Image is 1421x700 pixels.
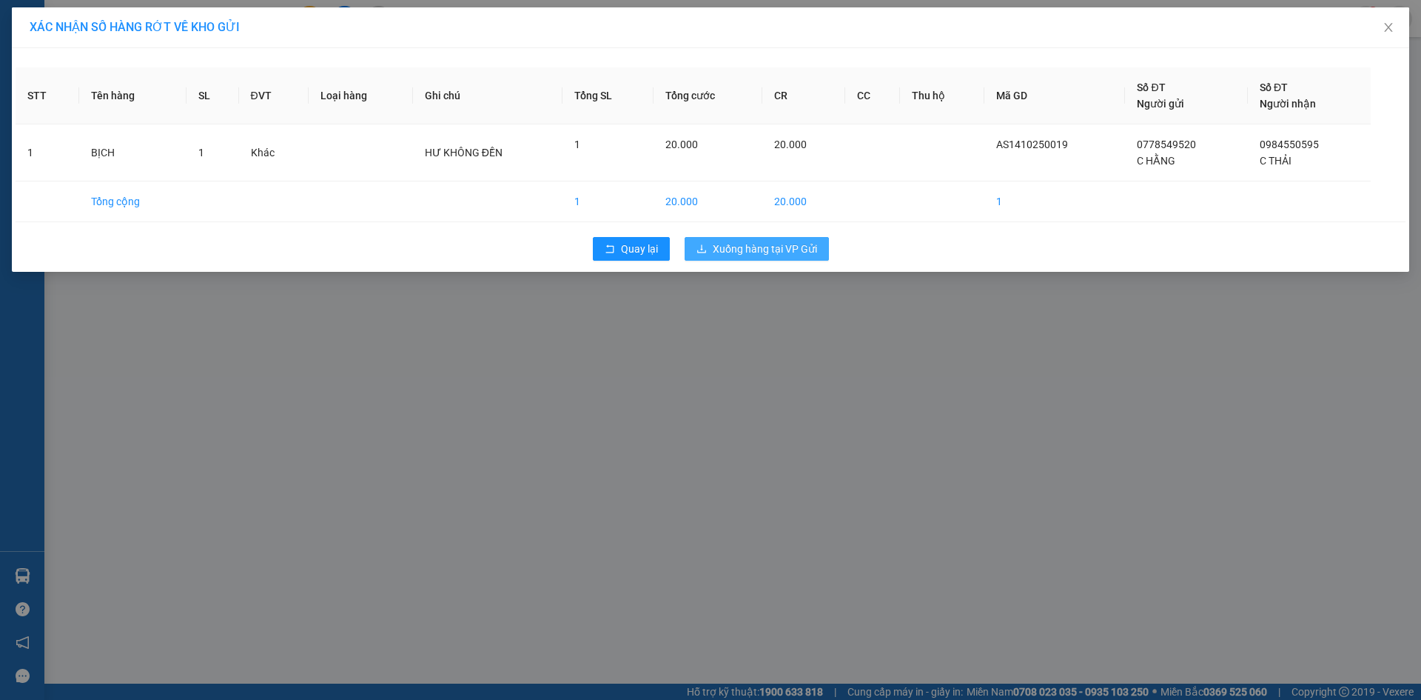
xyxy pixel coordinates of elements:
button: downloadXuống hàng tại VP Gửi [685,237,829,261]
span: C THẢI [1260,155,1291,167]
th: STT [16,67,79,124]
th: SL [187,67,239,124]
span: 0984550595 [1260,139,1319,150]
span: HƯ KHÔNG ĐỀN [425,147,503,159]
span: XÁC NHẬN SỐ HÀNG RỚT VỀ KHO GỬI [30,20,240,34]
span: C HẰNG [1137,155,1175,167]
button: Close [1368,7,1409,49]
td: BỊCH [79,124,187,181]
span: Quay lại [621,241,658,257]
th: Thu hộ [900,67,984,124]
td: 1 [16,124,79,181]
td: Tổng cộng [79,181,187,222]
span: 1 [574,139,580,150]
td: 1 [984,181,1126,222]
td: 20.000 [762,181,845,222]
td: 1 [562,181,654,222]
td: Khác [239,124,309,181]
span: close [1383,21,1394,33]
span: Người nhận [1260,98,1316,110]
span: Xuống hàng tại VP Gửi [713,241,817,257]
td: 20.000 [654,181,762,222]
th: CR [762,67,845,124]
span: Người gửi [1137,98,1184,110]
th: Tổng SL [562,67,654,124]
th: CC [845,67,900,124]
li: In ngày: 12:56 14/10 [7,110,188,130]
button: rollbackQuay lại [593,237,670,261]
th: Mã GD [984,67,1126,124]
th: Tổng cước [654,67,762,124]
span: 1 [198,147,204,159]
li: Thảo [PERSON_NAME] [7,89,188,110]
span: 20.000 [665,139,698,150]
span: AS1410250019 [996,139,1068,150]
th: ĐVT [239,67,309,124]
th: Tên hàng [79,67,187,124]
th: Ghi chú [413,67,563,124]
span: download [696,244,707,256]
th: Loại hàng [309,67,412,124]
span: 0778549520 [1137,139,1196,150]
img: logo.jpg [7,7,89,89]
span: rollback [605,244,615,256]
span: Số ĐT [1260,81,1288,93]
span: Số ĐT [1137,81,1165,93]
span: 20.000 [774,139,807,150]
